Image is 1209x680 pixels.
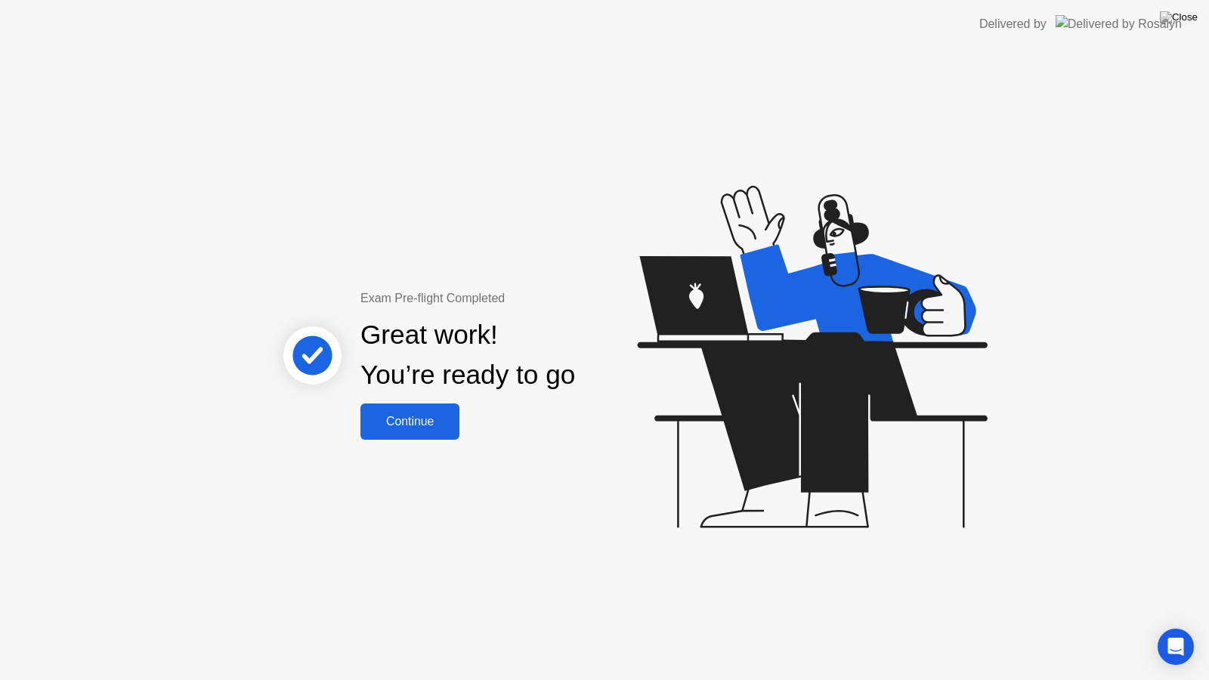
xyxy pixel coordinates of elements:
[360,403,459,440] button: Continue
[1160,11,1198,23] img: Close
[1158,629,1194,665] div: Open Intercom Messenger
[979,15,1047,33] div: Delivered by
[360,315,575,395] div: Great work! You’re ready to go
[360,289,673,308] div: Exam Pre-flight Completed
[365,415,455,428] div: Continue
[1056,15,1182,32] img: Delivered by Rosalyn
